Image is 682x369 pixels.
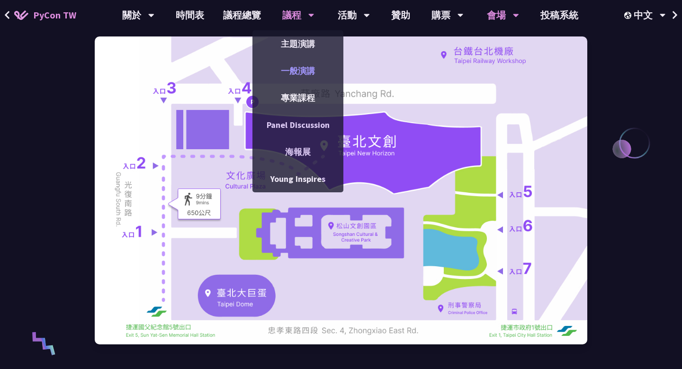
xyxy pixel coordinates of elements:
img: Home icon of PyCon TW 2025 [14,10,28,20]
img: Locale Icon [624,12,634,19]
a: 海報展 [252,141,343,163]
img: 會場地圖 [95,36,587,344]
a: 主題演講 [252,33,343,55]
a: 專業課程 [252,87,343,109]
a: PyCon TW [5,3,86,27]
a: 一般演講 [252,60,343,82]
a: Panel Discussion [252,114,343,136]
a: Young Inspires [252,168,343,190]
span: PyCon TW [33,8,76,22]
